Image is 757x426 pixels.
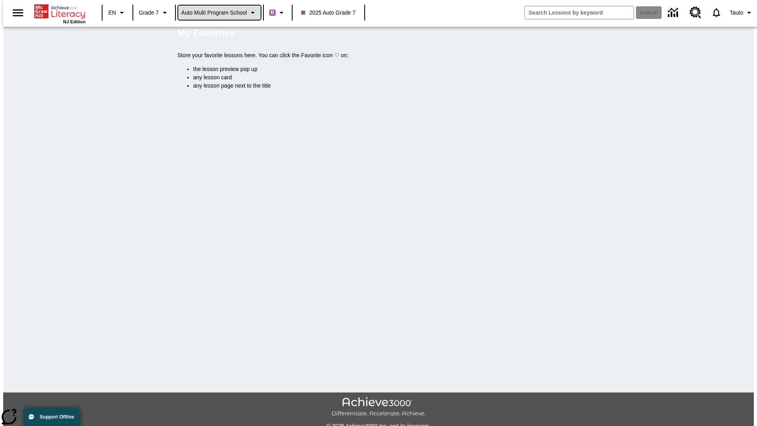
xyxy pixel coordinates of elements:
[706,2,727,23] a: Notifications
[105,6,130,20] button: Language: EN, Select a language
[63,19,86,24] span: NJ Edition
[139,9,159,17] span: Grade 7
[730,9,743,17] span: Tauto
[178,6,261,20] button: School: Auto Multi program School, Select your school
[525,6,634,19] input: search field
[193,73,580,82] li: any lesson card
[34,4,86,19] a: Home
[6,1,30,24] button: Open side menu
[181,9,247,17] span: Auto Multi program School
[301,9,356,17] span: 2025 Auto Grade 7
[40,414,74,420] span: Support Offline
[685,2,706,23] a: Resource Center, Will open in new tab
[270,7,274,17] span: B
[193,82,580,90] li: any lesson page next to the title
[193,65,580,73] li: the lesson preview pop up
[34,3,86,24] div: Home
[727,6,757,20] button: Profile/Settings
[177,27,235,39] h5: My Favorites
[332,397,425,417] img: Achieve3000 Differentiate Accelerate Achieve
[266,6,289,20] button: Boost Class color is purple. Change class color
[136,6,173,20] button: Grade: Grade 7, Select a grade
[108,9,116,17] span: EN
[663,2,685,24] a: Data Center
[177,51,580,60] p: Store your favorite lessons here. You can click the Favorite icon ♡ on:
[24,408,80,426] button: Support Offline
